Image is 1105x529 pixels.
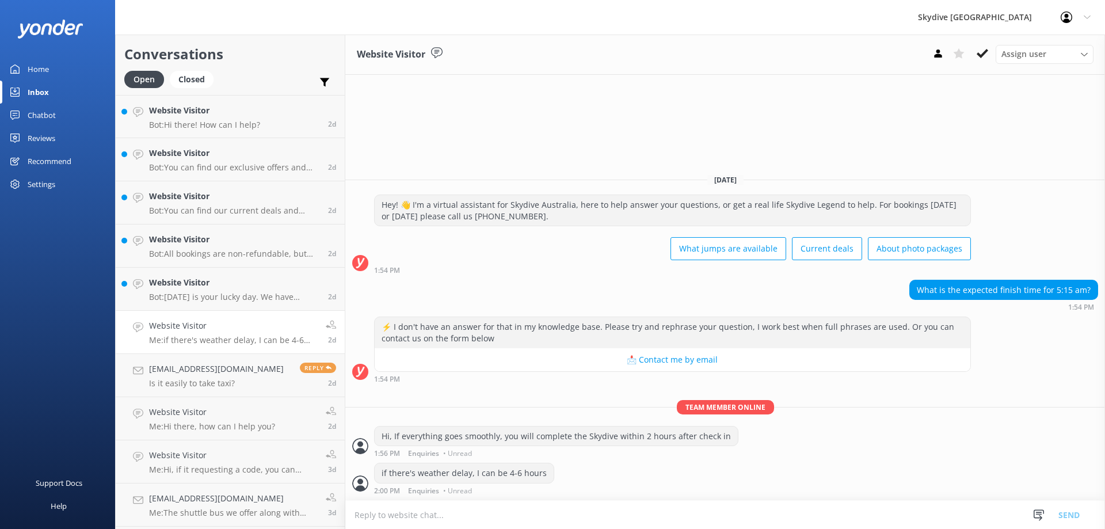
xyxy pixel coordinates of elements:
div: if there's weather delay, I can be 4-6 hours [375,463,554,483]
strong: 2:00 PM [374,488,400,494]
a: Website VisitorMe:Hi there, how can I help you?2d [116,397,345,440]
strong: 1:54 PM [374,267,400,274]
span: Sep 14 2025 07:28am (UTC +10:00) Australia/Brisbane [328,465,336,474]
p: Me: The shuttle bus we offer along with [GEOGRAPHIC_DATA] are included in the price of the skydiv... [149,508,317,518]
h4: Website Visitor [149,147,319,159]
span: Sep 14 2025 02:00pm (UTC +10:00) Australia/Brisbane [328,335,336,345]
div: Open [124,71,164,88]
h4: [EMAIL_ADDRESS][DOMAIN_NAME] [149,492,317,505]
div: Sep 14 2025 01:56pm (UTC +10:00) Australia/Brisbane [374,449,738,457]
div: ⚡ I don't have an answer for that in my knowledge base. Please try and rephrase your question, I ... [375,317,970,348]
div: What is the expected finish time for 5:15 am? [910,280,1098,300]
h4: Website Visitor [149,449,317,462]
h4: Website Visitor [149,406,275,418]
a: [EMAIL_ADDRESS][DOMAIN_NAME]Is it easily to take taxi?Reply2d [116,354,345,397]
p: Bot: Hi there! How can I help? [149,120,260,130]
p: Bot: [DATE] is your lucky day. We have exclusive offers when you book direct! Visit our specials ... [149,292,319,302]
div: Hey! 👋 I'm a virtual assistant for Skydive Australia, here to help answer your questions, or get ... [375,195,970,226]
h2: Conversations [124,43,336,65]
div: Settings [28,173,55,196]
div: Inbox [28,81,49,104]
span: Enquiries [408,450,439,457]
button: 📩 Contact me by email [375,348,970,371]
a: Website VisitorMe:Hi, if it requesting a code, you can email us and we will look into it for you3d [116,440,345,484]
span: Sep 14 2025 03:02pm (UTC +10:00) Australia/Brisbane [328,292,336,302]
a: Website VisitorBot:You can find our current deals and specials by visiting [URL][DOMAIN_NAME].2d [116,181,345,224]
div: Support Docs [36,471,82,494]
div: Help [51,494,67,517]
span: Sep 14 2025 04:33pm (UTC +10:00) Australia/Brisbane [328,162,336,172]
div: Reviews [28,127,55,150]
span: • Unread [443,488,472,494]
span: Enquiries [408,488,439,494]
a: Website VisitorMe:if there's weather delay, I can be 4-6 hours2d [116,311,345,354]
div: Sep 14 2025 01:54pm (UTC +10:00) Australia/Brisbane [909,303,1098,311]
div: Sep 14 2025 01:54pm (UTC +10:00) Australia/Brisbane [374,375,971,383]
h4: Website Visitor [149,233,319,246]
h3: Website Visitor [357,47,425,62]
p: Bot: All bookings are non-refundable, but you can reschedule your skydive to another date or loca... [149,249,319,259]
div: Closed [170,71,214,88]
div: Home [28,58,49,81]
span: Sep 14 2025 12:49pm (UTC +10:00) Australia/Brisbane [328,378,336,388]
a: Website VisitorBot:[DATE] is your lucky day. We have exclusive offers when you book direct! Visit... [116,268,345,311]
div: Assign User [996,45,1093,63]
p: Is it easily to take taxi? [149,378,284,389]
button: About photo packages [868,237,971,260]
p: Me: Hi there, how can I help you? [149,421,275,432]
span: Team member online [677,400,774,414]
button: Current deals [792,237,862,260]
h4: Website Visitor [149,190,319,203]
strong: 1:56 PM [374,450,400,457]
p: Me: if there's weather delay, I can be 4-6 hours [149,335,317,345]
a: Website VisitorBot:All bookings are non-refundable, but you can reschedule your skydive to anothe... [116,224,345,268]
img: yonder-white-logo.png [17,20,83,39]
span: Reply [300,363,336,373]
h4: [EMAIL_ADDRESS][DOMAIN_NAME] [149,363,284,375]
p: Bot: You can find our exclusive offers and current deals by visiting our specials page at [URL][D... [149,162,319,173]
strong: 1:54 PM [374,376,400,383]
span: Sep 14 2025 07:23am (UTC +10:00) Australia/Brisbane [328,508,336,517]
span: Assign user [1001,48,1046,60]
a: Closed [170,73,219,85]
h4: Website Visitor [149,319,317,332]
span: Sep 14 2025 10:01am (UTC +10:00) Australia/Brisbane [328,421,336,431]
div: Chatbot [28,104,56,127]
a: Website VisitorBot:Hi there! How can I help?2d [116,95,345,138]
p: Me: Hi, if it requesting a code, you can email us and we will look into it for you [149,465,317,475]
strong: 1:54 PM [1068,304,1094,311]
div: Recommend [28,150,71,173]
a: [EMAIL_ADDRESS][DOMAIN_NAME]Me:The shuttle bus we offer along with [GEOGRAPHIC_DATA] are included... [116,484,345,527]
h4: Website Visitor [149,276,319,289]
span: Sep 14 2025 03:49pm (UTC +10:00) Australia/Brisbane [328,205,336,215]
p: Bot: You can find our current deals and specials by visiting [URL][DOMAIN_NAME]. [149,205,319,216]
span: • Unread [443,450,472,457]
div: Sep 14 2025 01:54pm (UTC +10:00) Australia/Brisbane [374,266,971,274]
span: Sep 14 2025 04:33pm (UTC +10:00) Australia/Brisbane [328,119,336,129]
span: [DATE] [707,175,744,185]
button: What jumps are available [670,237,786,260]
span: Sep 14 2025 03:36pm (UTC +10:00) Australia/Brisbane [328,249,336,258]
div: Hi, If everything goes smoothly, you will complete the Skydive within 2 hours after check in [375,427,738,446]
a: Open [124,73,170,85]
h4: Website Visitor [149,104,260,117]
a: Website VisitorBot:You can find our exclusive offers and current deals by visiting our specials p... [116,138,345,181]
div: Sep 14 2025 02:00pm (UTC +10:00) Australia/Brisbane [374,486,554,494]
